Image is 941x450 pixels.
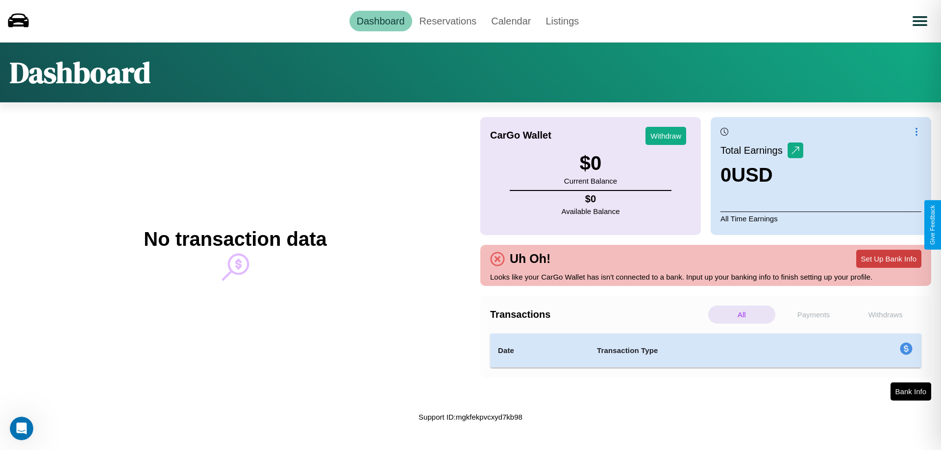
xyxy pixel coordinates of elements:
[856,250,921,268] button: Set Up Bank Info
[891,382,931,401] button: Bank Info
[852,306,919,324] p: Withdraws
[720,164,803,186] h3: 0 USD
[490,270,921,284] p: Looks like your CarGo Wallet has isn't connected to a bank. Input up your banking info to finish ...
[562,193,620,205] h4: $ 0
[564,174,617,188] p: Current Balance
[10,417,33,440] iframe: Intercom live chat
[906,7,934,35] button: Open menu
[490,333,921,368] table: simple table
[490,130,551,141] h4: CarGo Wallet
[597,345,819,356] h4: Transaction Type
[505,252,555,266] h4: Uh Oh!
[349,11,412,31] a: Dashboard
[720,142,788,159] p: Total Earnings
[720,212,921,225] p: All Time Earnings
[144,228,326,250] h2: No transaction data
[564,152,617,174] h3: $ 0
[10,52,150,93] h1: Dashboard
[562,205,620,218] p: Available Balance
[498,345,581,356] h4: Date
[780,306,847,324] p: Payments
[929,205,936,245] div: Give Feedback
[538,11,586,31] a: Listings
[645,127,686,145] button: Withdraw
[412,11,484,31] a: Reservations
[490,309,706,320] h4: Transactions
[419,410,522,424] p: Support ID: mgkfekpvcxyd7kb98
[484,11,538,31] a: Calendar
[708,306,775,324] p: All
